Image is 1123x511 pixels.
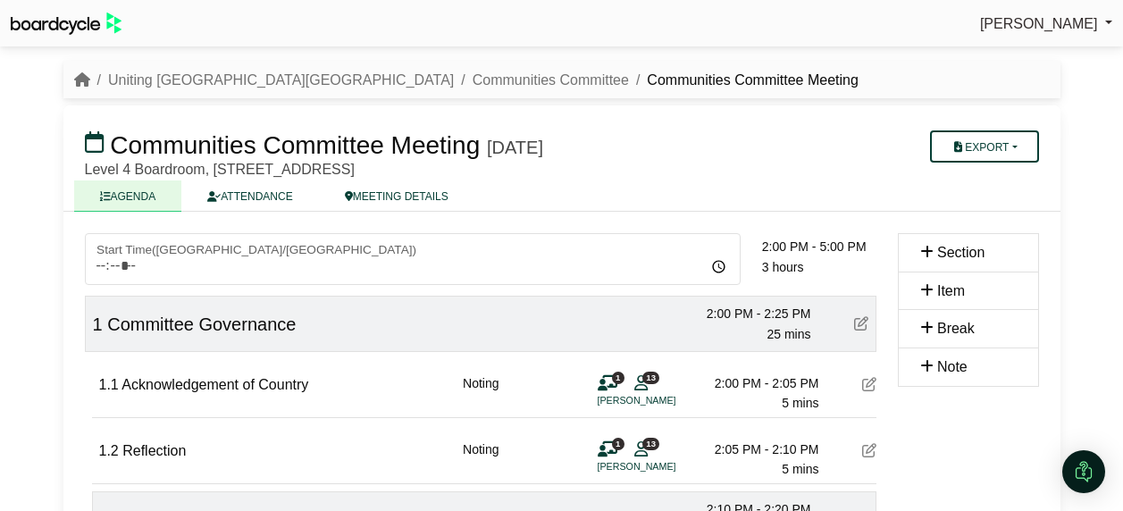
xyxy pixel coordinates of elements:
a: ATTENDANCE [181,180,318,212]
span: Committee Governance [107,314,296,334]
span: 5 mins [782,462,818,476]
span: 1 [612,438,624,449]
span: 1.1 [99,377,119,392]
span: Break [937,321,975,336]
div: Noting [463,373,499,414]
span: Item [937,283,965,298]
div: 2:00 PM - 2:05 PM [694,373,819,393]
a: Uniting [GEOGRAPHIC_DATA][GEOGRAPHIC_DATA] [108,72,454,88]
li: Communities Committee Meeting [629,69,859,92]
div: Open Intercom Messenger [1062,450,1105,493]
div: 2:00 PM - 5:00 PM [762,237,887,256]
span: Section [937,245,985,260]
button: Export [930,130,1038,163]
div: [DATE] [487,137,543,158]
span: Note [937,359,968,374]
span: 1 [93,314,103,334]
span: Acknowledgement of Country [122,377,308,392]
span: 13 [642,438,659,449]
span: 1.2 [99,443,119,458]
span: 3 hours [762,260,804,274]
img: BoardcycleBlackGreen-aaafeed430059cb809a45853b8cf6d952af9d84e6e89e1f1685b34bfd5cb7d64.svg [11,13,122,35]
nav: breadcrumb [74,69,859,92]
span: Communities Committee Meeting [110,131,480,159]
div: Noting [463,440,499,480]
span: [PERSON_NAME] [980,16,1098,31]
a: AGENDA [74,180,182,212]
span: Reflection [122,443,186,458]
li: [PERSON_NAME] [598,459,732,474]
a: MEETING DETAILS [319,180,474,212]
a: Communities Committee [473,72,629,88]
span: 25 mins [767,327,810,341]
span: Level 4 Boardroom, [STREET_ADDRESS] [85,162,355,177]
div: 2:05 PM - 2:10 PM [694,440,819,459]
a: [PERSON_NAME] [980,13,1112,36]
div: 2:00 PM - 2:25 PM [686,304,811,323]
span: 1 [612,372,624,383]
span: 13 [642,372,659,383]
span: 5 mins [782,396,818,410]
li: [PERSON_NAME] [598,393,732,408]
